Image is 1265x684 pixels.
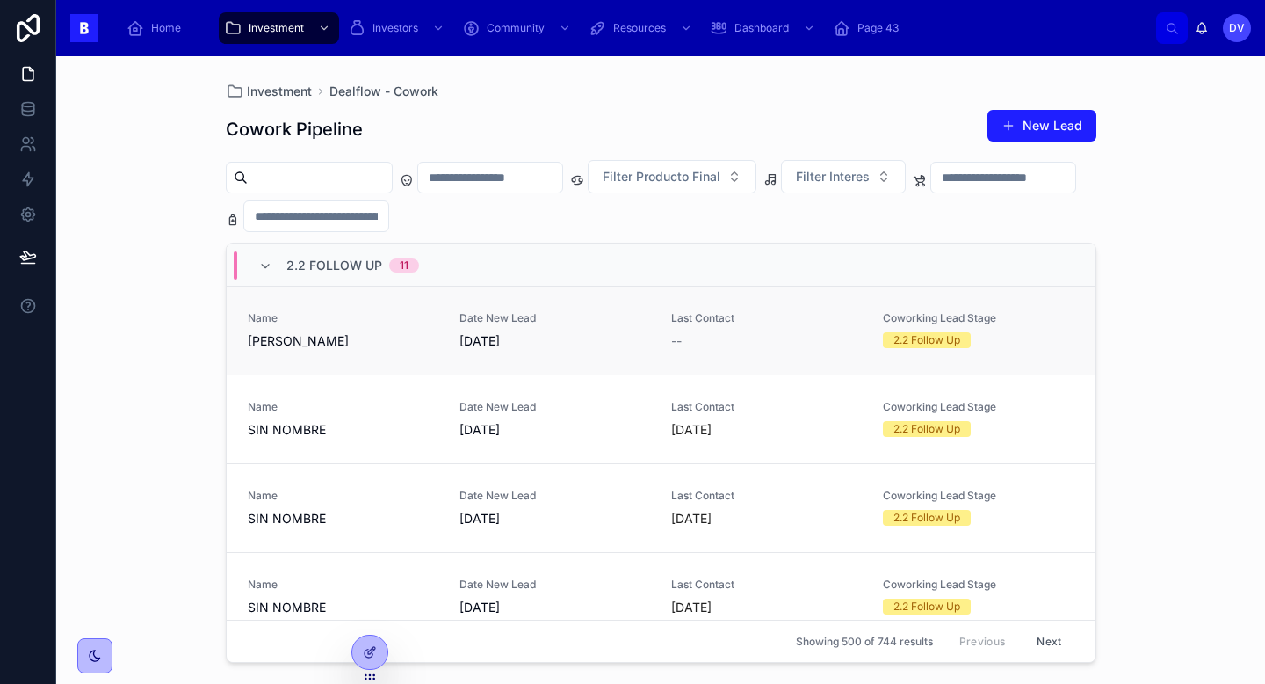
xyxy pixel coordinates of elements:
[603,168,720,186] span: Filter Producto Final
[459,332,650,350] span: [DATE]
[796,168,870,186] span: Filter Interes
[248,510,438,528] span: SIN NOMBRE
[613,21,666,35] span: Resources
[883,489,1073,503] span: Coworking Lead Stage
[249,21,304,35] span: Investment
[459,578,650,592] span: Date New Lead
[893,332,960,348] div: 2.2 Follow Up
[459,421,650,439] span: [DATE]
[671,489,862,503] span: Last Contact
[883,400,1073,414] span: Coworking Lead Stage
[459,599,650,616] span: [DATE]
[343,12,453,44] a: Investors
[671,421,712,439] p: [DATE]
[781,160,906,193] button: Select Button
[459,510,650,528] span: [DATE]
[1024,628,1073,655] button: Next
[671,400,862,414] span: Last Contact
[487,21,545,35] span: Community
[248,332,438,350] span: [PERSON_NAME]
[828,12,911,44] a: Page 43
[883,578,1073,592] span: Coworking Lead Stage
[734,21,789,35] span: Dashboard
[286,257,382,274] span: 2.2 Follow Up
[226,83,312,100] a: Investment
[671,332,682,350] span: --
[883,311,1073,325] span: Coworking Lead Stage
[705,12,824,44] a: Dashboard
[459,400,650,414] span: Date New Lead
[893,510,960,526] div: 2.2 Follow Up
[671,578,862,592] span: Last Contact
[227,463,1095,552] a: NameSIN NOMBREDate New Lead[DATE]Last Contact[DATE]Coworking Lead Stage2.2 Follow Up
[227,375,1095,463] a: NameSIN NOMBREDate New Lead[DATE]Last Contact[DATE]Coworking Lead Stage2.2 Follow Up
[457,12,580,44] a: Community
[247,83,312,100] span: Investment
[227,552,1095,641] a: NameSIN NOMBREDate New Lead[DATE]Last Contact[DATE]Coworking Lead Stage2.2 Follow Up
[121,12,193,44] a: Home
[248,400,438,414] span: Name
[248,489,438,503] span: Name
[671,599,712,616] p: [DATE]
[588,160,756,193] button: Select Button
[248,578,438,592] span: Name
[671,510,712,528] p: [DATE]
[248,599,438,616] span: SIN NOMBRE
[151,21,181,35] span: Home
[219,12,339,44] a: Investment
[227,286,1095,375] a: Name[PERSON_NAME]Date New Lead[DATE]Last Contact--Coworking Lead Stage2.2 Follow Up
[796,635,933,649] span: Showing 500 of 744 results
[583,12,701,44] a: Resources
[459,489,650,503] span: Date New Lead
[459,311,650,325] span: Date New Lead
[893,421,960,437] div: 2.2 Follow Up
[70,14,98,42] img: App logo
[987,110,1096,142] button: New Lead
[248,311,438,325] span: Name
[329,83,438,100] a: Dealflow - Cowork
[372,21,418,35] span: Investors
[1229,21,1245,35] span: DV
[226,117,363,142] h1: Cowork Pipeline
[400,258,408,273] div: 11
[857,21,899,35] span: Page 43
[248,421,438,439] span: SIN NOMBRE
[112,9,1156,47] div: scrollable content
[893,599,960,615] div: 2.2 Follow Up
[671,311,862,325] span: Last Contact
